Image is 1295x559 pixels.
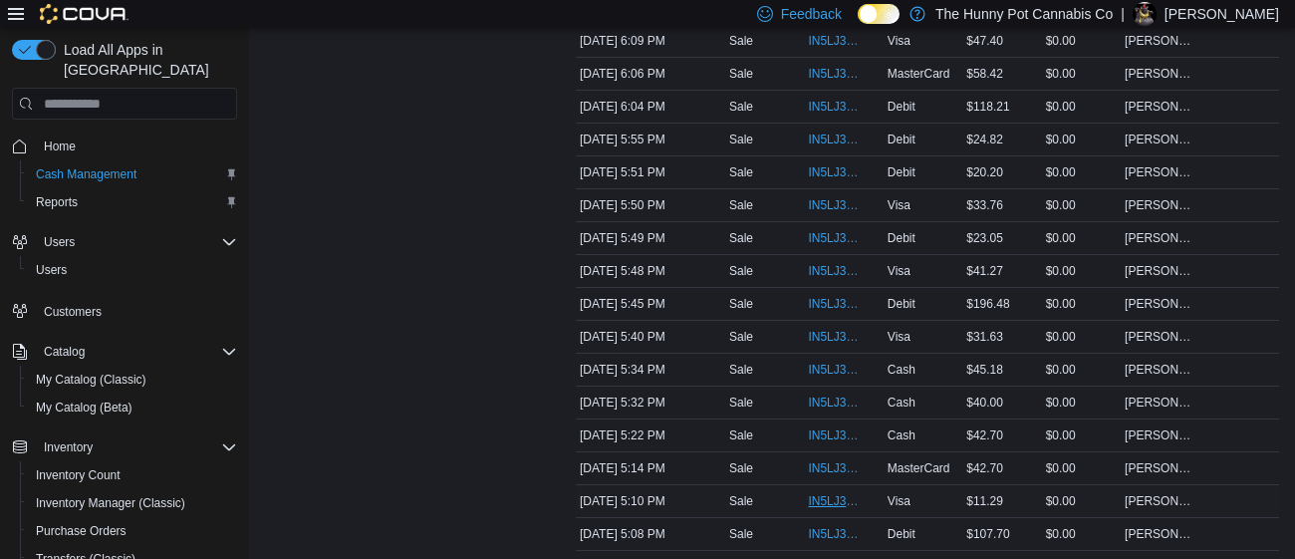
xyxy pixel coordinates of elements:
[808,395,859,411] span: IN5LJ3-5955798
[576,62,725,86] div: [DATE] 6:06 PM
[966,230,1003,246] span: $23.05
[56,40,237,80] span: Load All Apps in [GEOGRAPHIC_DATA]
[966,296,1009,312] span: $196.48
[1042,423,1121,447] div: $0.00
[44,234,75,250] span: Users
[1125,329,1195,345] span: [PERSON_NAME]
[1042,226,1121,250] div: $0.00
[808,456,879,480] button: IN5LJ3-5955606
[1042,62,1121,86] div: $0.00
[808,358,879,382] button: IN5LJ3-5955811
[576,456,725,480] div: [DATE] 5:14 PM
[1125,197,1195,213] span: [PERSON_NAME]
[729,164,753,180] p: Sale
[576,489,725,513] div: [DATE] 5:10 PM
[576,325,725,349] div: [DATE] 5:40 PM
[888,362,915,378] span: Cash
[28,190,86,214] a: Reports
[44,304,102,320] span: Customers
[1042,391,1121,415] div: $0.00
[1125,164,1195,180] span: [PERSON_NAME]
[808,292,879,316] button: IN5LJ3-5955941
[966,99,1009,115] span: $118.21
[20,489,245,517] button: Inventory Manager (Classic)
[1125,362,1195,378] span: [PERSON_NAME]
[576,358,725,382] div: [DATE] 5:34 PM
[36,467,121,483] span: Inventory Count
[808,128,879,151] button: IN5LJ3-5956059
[808,197,859,213] span: IN5LJ3-5956005
[1125,132,1195,147] span: [PERSON_NAME]
[888,460,950,476] span: MasterCard
[4,338,245,366] button: Catalog
[808,62,879,86] button: IN5LJ3-5956170
[888,526,915,542] span: Debit
[966,427,1003,443] span: $42.70
[36,262,67,278] span: Users
[1125,296,1195,312] span: [PERSON_NAME]
[888,99,915,115] span: Debit
[1125,427,1195,443] span: [PERSON_NAME]
[28,491,237,515] span: Inventory Manager (Classic)
[576,423,725,447] div: [DATE] 5:22 PM
[729,526,753,542] p: Sale
[808,226,879,250] button: IN5LJ3-5955995
[966,395,1003,411] span: $40.00
[36,523,127,539] span: Purchase Orders
[808,66,859,82] span: IN5LJ3-5956170
[36,194,78,210] span: Reports
[36,400,132,416] span: My Catalog (Beta)
[28,463,237,487] span: Inventory Count
[20,517,245,545] button: Purchase Orders
[4,228,245,256] button: Users
[966,263,1003,279] span: $41.27
[888,296,915,312] span: Debit
[576,391,725,415] div: [DATE] 5:32 PM
[1042,259,1121,283] div: $0.00
[966,460,1003,476] span: $42.70
[1125,526,1195,542] span: [PERSON_NAME]
[808,95,879,119] button: IN5LJ3-5956155
[40,4,129,24] img: Cova
[4,296,245,325] button: Customers
[888,132,915,147] span: Debit
[966,329,1003,345] span: $31.63
[888,230,915,246] span: Debit
[888,33,910,49] span: Visa
[1042,160,1121,184] div: $0.00
[966,362,1003,378] span: $45.18
[966,33,1003,49] span: $47.40
[36,340,237,364] span: Catalog
[20,461,245,489] button: Inventory Count
[44,139,76,154] span: Home
[808,33,859,49] span: IN5LJ3-5956198
[1125,230,1195,246] span: [PERSON_NAME]
[888,66,950,82] span: MasterCard
[781,4,842,24] span: Feedback
[808,160,879,184] button: IN5LJ3-5956012
[1042,325,1121,349] div: $0.00
[1125,99,1195,115] span: [PERSON_NAME]
[808,296,859,312] span: IN5LJ3-5955941
[935,2,1113,26] p: The Hunny Pot Cannabis Co
[28,463,129,487] a: Inventory Count
[28,396,237,419] span: My Catalog (Beta)
[808,460,859,476] span: IN5LJ3-5955606
[20,188,245,216] button: Reports
[36,300,110,324] a: Customers
[28,519,237,543] span: Purchase Orders
[808,522,879,546] button: IN5LJ3-5955536
[28,190,237,214] span: Reports
[4,433,245,461] button: Inventory
[1042,489,1121,513] div: $0.00
[729,329,753,345] p: Sale
[36,495,185,511] span: Inventory Manager (Classic)
[729,493,753,509] p: Sale
[729,460,753,476] p: Sale
[44,344,85,360] span: Catalog
[966,197,1003,213] span: $33.76
[729,395,753,411] p: Sale
[576,193,725,217] div: [DATE] 5:50 PM
[36,135,84,158] a: Home
[808,423,879,447] button: IN5LJ3-5955691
